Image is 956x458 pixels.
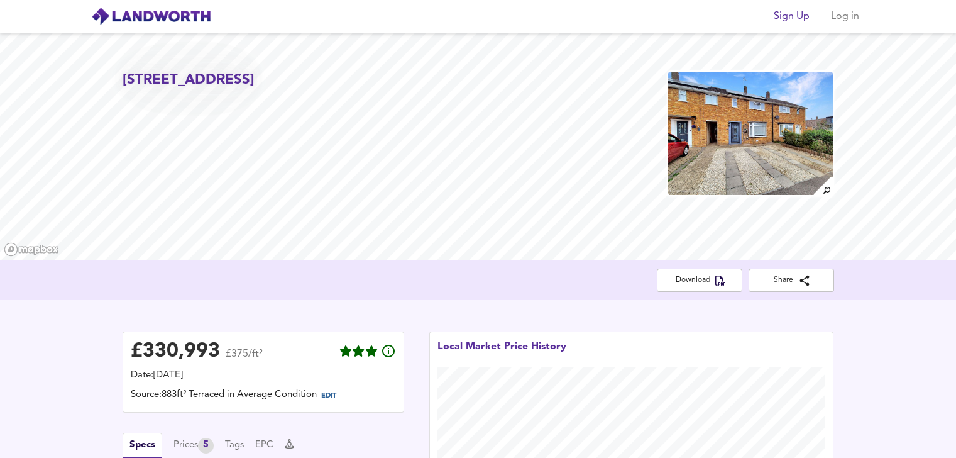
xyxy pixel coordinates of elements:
span: EDIT [321,393,336,399]
img: logo [91,7,211,26]
button: Log in [825,4,865,29]
div: Prices [173,438,214,454]
h2: [STREET_ADDRESS] [123,70,255,90]
button: EPC [255,438,273,452]
span: Sign Up [774,8,810,25]
button: Tags [225,438,244,452]
a: Mapbox homepage [4,242,59,257]
button: Share [749,269,834,292]
div: 5 [198,438,214,454]
div: £ 330,993 [131,342,220,361]
button: Prices5 [173,438,214,454]
div: Source: 883ft² Terraced in Average Condition [131,388,396,405]
span: Download [667,274,732,287]
img: search [812,175,834,197]
div: Date: [DATE] [131,369,396,383]
span: Log in [830,8,860,25]
span: Share [759,274,824,287]
button: Download [657,269,742,292]
span: £375/ft² [226,349,263,367]
img: property [667,70,833,196]
button: Sign Up [769,4,815,29]
div: Local Market Price History [437,340,566,367]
